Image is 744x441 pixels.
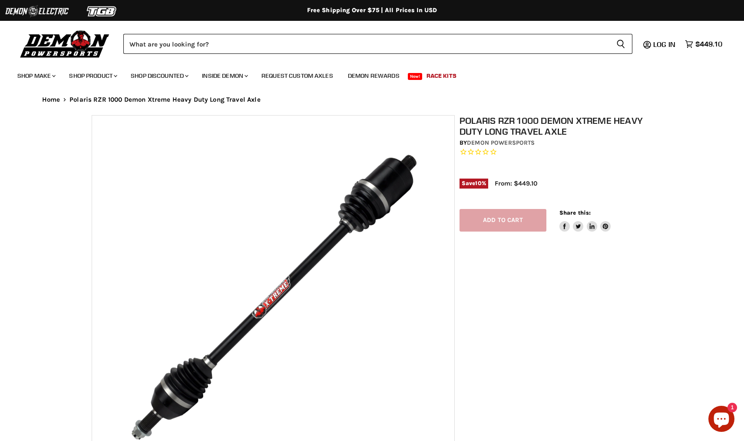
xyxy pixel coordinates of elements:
[25,7,720,14] div: Free Shipping Over $75 | All Prices In USD
[706,406,737,434] inbox-online-store-chat: Shopify online store chat
[123,34,632,54] form: Product
[11,67,61,85] a: Shop Make
[460,179,488,188] span: Save %
[123,34,609,54] input: Search
[69,96,261,103] span: Polaris RZR 1000 Demon Xtreme Heavy Duty Long Travel Axle
[495,179,537,187] span: From: $449.10
[420,67,463,85] a: Race Kits
[649,40,681,48] a: Log in
[559,209,591,216] span: Share this:
[195,67,253,85] a: Inside Demon
[460,115,658,137] h1: Polaris RZR 1000 Demon Xtreme Heavy Duty Long Travel Axle
[341,67,406,85] a: Demon Rewards
[681,38,727,50] a: $449.10
[17,28,112,59] img: Demon Powersports
[695,40,722,48] span: $449.10
[4,3,69,20] img: Demon Electric Logo 2
[25,96,720,103] nav: Breadcrumbs
[63,67,122,85] a: Shop Product
[475,180,481,186] span: 10
[467,139,535,146] a: Demon Powersports
[124,67,194,85] a: Shop Discounted
[42,96,60,103] a: Home
[255,67,340,85] a: Request Custom Axles
[609,34,632,54] button: Search
[559,209,611,232] aside: Share this:
[460,148,658,157] span: Rated 0.0 out of 5 stars 0 reviews
[408,73,423,80] span: New!
[460,138,658,148] div: by
[653,40,675,49] span: Log in
[11,63,720,85] ul: Main menu
[69,3,135,20] img: TGB Logo 2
